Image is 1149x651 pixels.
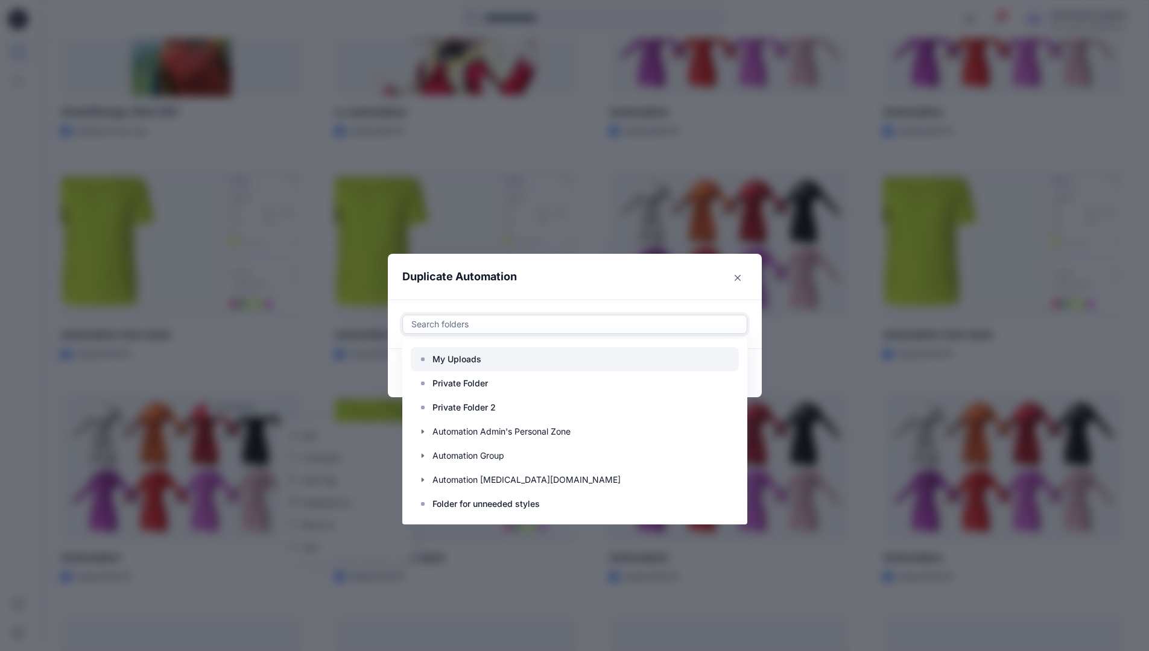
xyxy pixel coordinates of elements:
p: Private Folder 2 [432,400,496,415]
p: Duplicate Automation [402,268,517,285]
p: Private Folder [432,376,488,391]
p: Folder for unneeded styles [432,497,540,511]
button: Close [728,268,747,288]
p: My Uploads [432,352,481,366]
